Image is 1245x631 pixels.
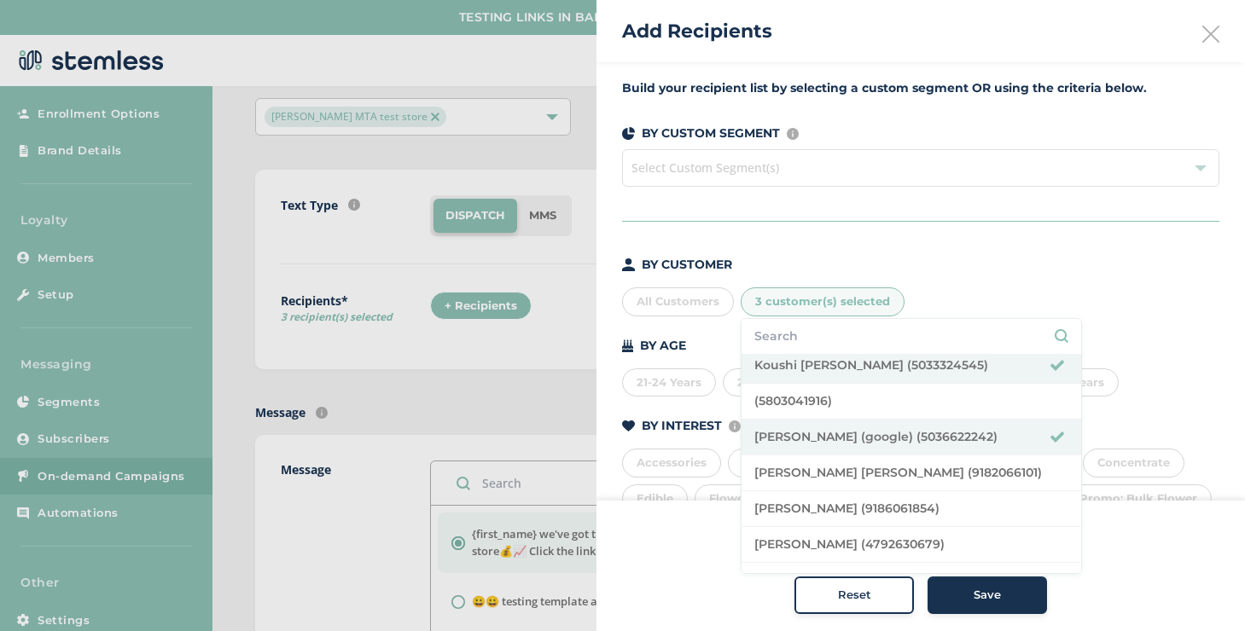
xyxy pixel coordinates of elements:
div: Flower [695,484,764,513]
p: BY AGE [640,337,686,355]
img: icon-info-236977d2.svg [729,420,741,432]
img: icon-segments-dark-074adb27.svg [622,127,635,140]
li: [PERSON_NAME] (9186061854) [742,491,1081,527]
p: BY CUSTOM SEGMENT [642,124,780,142]
li: [PERSON_NAME] (4792630679) [742,527,1081,563]
p: BY CUSTOMER [642,256,732,274]
img: icon-heart-dark-29e6356f.svg [622,420,635,432]
button: Reset [794,576,914,614]
div: 25-34 Years [723,368,819,397]
span: Save [974,587,1001,604]
div: Accessories [622,449,721,478]
li: (5803041916) [742,384,1081,420]
iframe: Chat Widget [1160,549,1245,631]
div: All Customers [622,287,734,316]
div: 21-24 Years [622,368,716,397]
h2: Add Recipients [622,17,772,45]
label: Build your recipient list by selecting a custom segment OR using the criteria below. [622,79,1219,97]
li: [PERSON_NAME] [PERSON_NAME] (9182066101) [742,455,1081,491]
img: icon-info-236977d2.svg [787,128,799,140]
span: 3 customer(s) selected [755,294,890,308]
div: Apparel [728,449,803,478]
li: [PERSON_NAME] [PERSON_NAME] (9189332300) [742,563,1081,599]
input: Search [754,327,1068,345]
li: [PERSON_NAME] (google) (5036622242) [742,420,1081,455]
p: BY INTEREST [642,417,722,435]
li: Koushi [PERSON_NAME] (5033324545) [742,348,1081,384]
span: Reset [838,587,871,604]
div: Promo: Bulk Flower [1065,484,1212,513]
img: icon-person-dark-ced50e5f.svg [622,258,635,271]
div: Concentrate [1083,449,1184,478]
button: Save [928,576,1047,614]
div: Edible [622,484,688,513]
img: icon-cake-93b2a7b5.svg [622,339,633,352]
